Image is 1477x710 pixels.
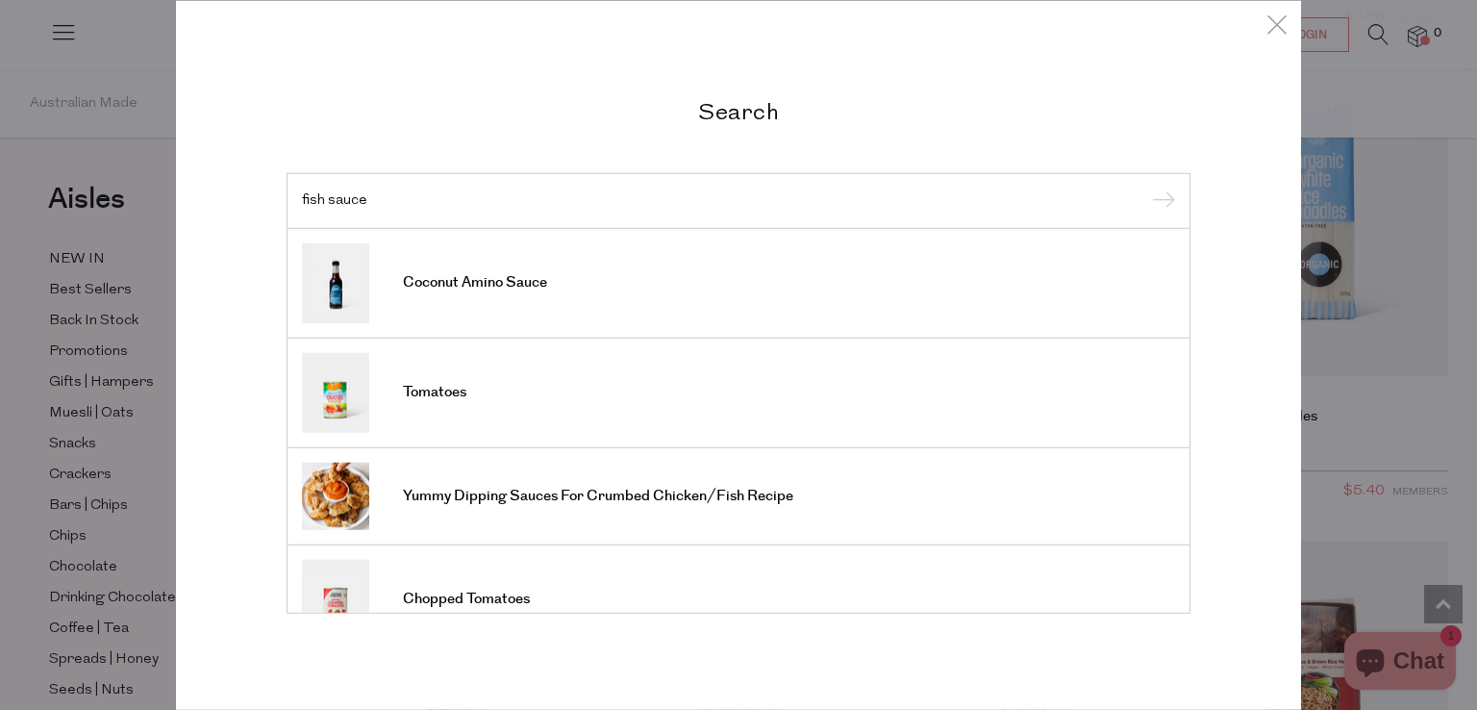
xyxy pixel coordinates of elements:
a: Tomatoes [302,352,1175,432]
span: Chopped Tomatoes [403,590,530,609]
img: Chopped Tomatoes [302,559,369,639]
img: Tomatoes [302,352,369,432]
input: Search [302,193,1175,208]
span: Yummy Dipping Sauces For Crumbed Chicken/Fish Recipe [403,487,793,506]
img: Coconut Amino Sauce [302,242,369,322]
img: Yummy Dipping Sauces For Crumbed Chicken/Fish Recipe [302,462,369,529]
a: Yummy Dipping Sauces For Crumbed Chicken/Fish Recipe [302,462,1175,529]
a: Coconut Amino Sauce [302,242,1175,322]
span: Tomatoes [403,383,466,402]
span: Coconut Amino Sauce [403,273,547,292]
a: Chopped Tomatoes [302,559,1175,639]
h2: Search [287,97,1190,125]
